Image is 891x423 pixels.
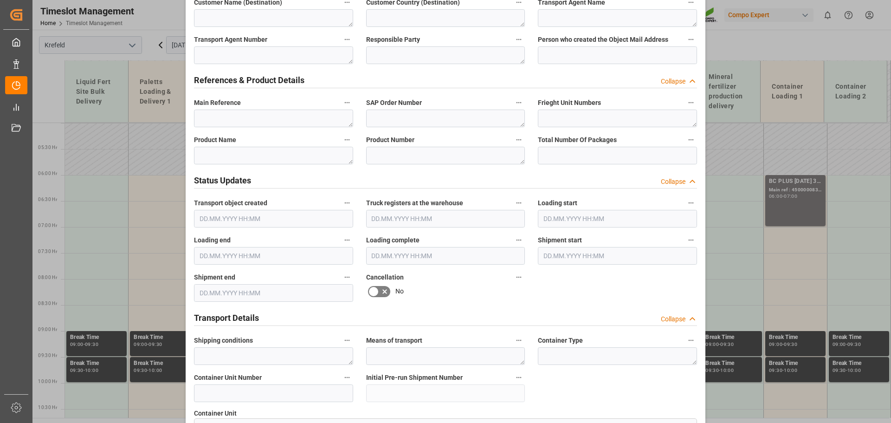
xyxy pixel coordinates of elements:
[194,210,353,228] input: DD.MM.YYYY HH:MM
[341,271,353,283] button: Shipment end
[513,33,525,46] button: Responsible Party
[366,373,463,383] span: Initial Pre-run Shipment Number
[194,35,267,45] span: Transport Agent Number
[513,97,525,109] button: SAP Order Number
[366,235,420,245] span: Loading complete
[513,334,525,346] button: Means of transport
[538,247,697,265] input: DD.MM.YYYY HH:MM
[194,247,353,265] input: DD.MM.YYYY HH:MM
[538,210,697,228] input: DD.MM.YYYY HH:MM
[366,98,422,108] span: SAP Order Number
[194,312,259,324] h2: Transport Details
[194,235,231,245] span: Loading end
[661,314,685,324] div: Collapse
[341,197,353,209] button: Transport object created
[685,334,697,346] button: Container Type
[194,174,251,187] h2: Status Updates
[513,134,525,146] button: Product Number
[194,336,253,345] span: Shipping conditions
[685,97,697,109] button: Frieght Unit Numbers
[366,35,420,45] span: Responsible Party
[366,135,414,145] span: Product Number
[538,98,601,108] span: Frieght Unit Numbers
[538,198,577,208] span: Loading start
[685,33,697,46] button: Person who created the Object Mail Address
[513,234,525,246] button: Loading complete
[194,135,236,145] span: Product Name
[366,336,422,345] span: Means of transport
[194,273,235,282] span: Shipment end
[538,35,668,45] span: Person who created the Object Mail Address
[685,197,697,209] button: Loading start
[513,371,525,384] button: Initial Pre-run Shipment Number
[341,134,353,146] button: Product Name
[194,74,304,86] h2: References & Product Details
[661,177,685,187] div: Collapse
[513,197,525,209] button: Truck registers at the warehouse
[513,271,525,283] button: Cancellation
[194,198,267,208] span: Transport object created
[366,273,404,282] span: Cancellation
[341,33,353,46] button: Transport Agent Number
[538,336,583,345] span: Container Type
[341,371,353,384] button: Container Unit Number
[538,235,582,245] span: Shipment start
[194,98,241,108] span: Main Reference
[366,198,463,208] span: Truck registers at the warehouse
[341,234,353,246] button: Loading end
[366,247,525,265] input: DD.MM.YYYY HH:MM
[194,373,262,383] span: Container Unit Number
[341,97,353,109] button: Main Reference
[194,284,353,302] input: DD.MM.YYYY HH:MM
[341,334,353,346] button: Shipping conditions
[685,134,697,146] button: Total Number Of Packages
[661,77,685,86] div: Collapse
[685,234,697,246] button: Shipment start
[366,210,525,228] input: DD.MM.YYYY HH:MM
[194,409,237,418] span: Container Unit
[395,286,404,296] span: No
[538,135,617,145] span: Total Number Of Packages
